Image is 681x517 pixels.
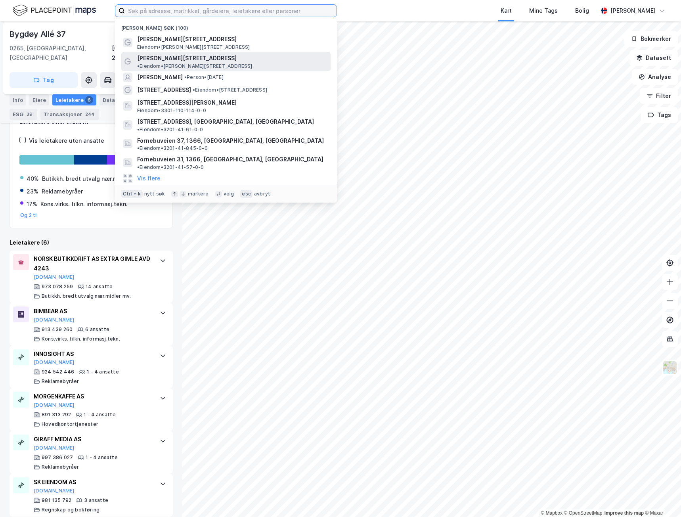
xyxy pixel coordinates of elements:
img: Z [662,360,677,375]
div: Mine Tags [529,6,558,15]
button: Vis flere [137,174,161,183]
button: Og 2 til [20,212,38,218]
div: Kons.virks. tilkn. informasj.tekn. [40,199,128,209]
div: 891 313 292 [42,412,71,418]
button: [DOMAIN_NAME] [34,317,75,323]
div: Reklamebyråer [42,187,83,196]
input: Søk på adresse, matrikkel, gårdeiere, leietakere eller personer [125,5,337,17]
div: 23% [27,187,38,196]
span: • [137,63,140,69]
span: [PERSON_NAME] [137,73,183,82]
div: Reklamebyråer [42,464,79,470]
div: BIMBEAR AS [34,306,152,316]
span: Eiendom • 3201-41-61-0-0 [137,126,203,133]
div: Leietakere [52,94,96,105]
div: [PERSON_NAME] søk (100) [115,19,337,33]
div: Eiere [29,94,49,105]
span: Fornebuveien 31, 1366, [GEOGRAPHIC_DATA], [GEOGRAPHIC_DATA] [137,155,323,164]
a: Mapbox [541,510,562,516]
button: [DOMAIN_NAME] [34,402,75,408]
span: [STREET_ADDRESS], [GEOGRAPHIC_DATA], [GEOGRAPHIC_DATA] [137,117,314,126]
div: ESG [10,109,37,120]
div: 244 [84,110,96,118]
div: Datasett [99,94,129,105]
button: Tags [641,107,678,123]
div: Transaksjoner [40,109,99,120]
span: Eiendom • [STREET_ADDRESS] [193,87,267,93]
button: Filter [640,88,678,104]
a: OpenStreetMap [564,510,603,516]
div: 6 ansatte [85,326,109,333]
span: Eiendom • [PERSON_NAME][STREET_ADDRESS] [137,44,250,50]
iframe: Chat Widget [641,479,681,517]
a: Improve this map [604,510,644,516]
div: 924 542 446 [42,369,74,375]
div: [GEOGRAPHIC_DATA], 212/33 [112,44,173,63]
div: Regnskap og bokføring [42,507,99,513]
span: • [137,164,140,170]
div: INNOSIGHT AS [34,349,152,359]
div: esc [240,190,253,198]
span: Eiendom • [PERSON_NAME][STREET_ADDRESS] [137,63,253,69]
div: Kart [501,6,512,15]
div: 39 [25,110,34,118]
div: NORSK BUTIKKDRIFT AS EXTRA GIMLE AVD 4243 [34,254,152,273]
div: velg [224,191,234,197]
div: Bygdøy Allé 37 [10,28,67,40]
div: 981 135 792 [42,497,71,504]
span: • [193,87,195,93]
div: markere [188,191,209,197]
div: 1 - 4 ansatte [86,454,118,461]
div: [PERSON_NAME] [610,6,656,15]
div: 1 - 4 ansatte [84,412,116,418]
div: nytt søk [144,191,165,197]
div: Reklamebyråer [42,378,79,385]
div: Info [10,94,26,105]
span: • [137,126,140,132]
span: Fornebuveien 37, 1366, [GEOGRAPHIC_DATA], [GEOGRAPHIC_DATA] [137,136,324,146]
span: [PERSON_NAME][STREET_ADDRESS] [137,54,237,63]
span: Person • [DATE] [184,74,224,80]
span: [PERSON_NAME][STREET_ADDRESS] [137,34,327,44]
button: [DOMAIN_NAME] [34,488,75,494]
button: Analyse [632,69,678,85]
div: Bolig [575,6,589,15]
div: Leietakere (6) [10,238,173,247]
button: Bokmerker [624,31,678,47]
div: Butikkh. bredt utvalg nær.midler mv. [42,174,142,184]
div: 913 439 260 [42,326,73,333]
div: 17% [27,199,37,209]
span: • [184,74,187,80]
div: 997 386 027 [42,454,73,461]
span: • [137,145,140,151]
div: 40% [27,174,39,184]
div: Butikkh. bredt utvalg nær.midler mv. [42,293,131,299]
button: [DOMAIN_NAME] [34,445,75,451]
span: Eiendom • 3201-41-57-0-0 [137,164,204,170]
div: 1 - 4 ansatte [87,369,119,375]
div: Kons.virks. tilkn. informasj.tekn. [42,336,120,342]
span: [STREET_ADDRESS][PERSON_NAME] [137,98,327,107]
button: Datasett [629,50,678,66]
span: Eiendom • 3201-41-845-0-0 [137,145,208,151]
div: 6 [85,96,93,104]
button: [DOMAIN_NAME] [34,274,75,280]
span: [STREET_ADDRESS] [137,85,191,95]
button: [DOMAIN_NAME] [34,359,75,366]
span: Eiendom • 3301-110-114-0-0 [137,107,206,114]
img: logo.f888ab2527a4732fd821a326f86c7f29.svg [13,4,96,17]
div: Kontrollprogram for chat [641,479,681,517]
div: Hovedkontortjenester [42,421,98,427]
div: Ctrl + k [121,190,143,198]
div: Vis leietakere uten ansatte [29,136,104,146]
div: MORGENKAFFE AS [34,392,152,401]
div: avbryt [254,191,270,197]
div: 14 ansatte [86,283,113,290]
div: 0265, [GEOGRAPHIC_DATA], [GEOGRAPHIC_DATA] [10,44,112,63]
div: 3 ansatte [84,497,108,504]
div: GIRAFF MEDIA AS [34,435,152,444]
div: SK EIENDOM AS [34,477,152,487]
div: 973 078 259 [42,283,73,290]
button: Tag [10,72,78,88]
